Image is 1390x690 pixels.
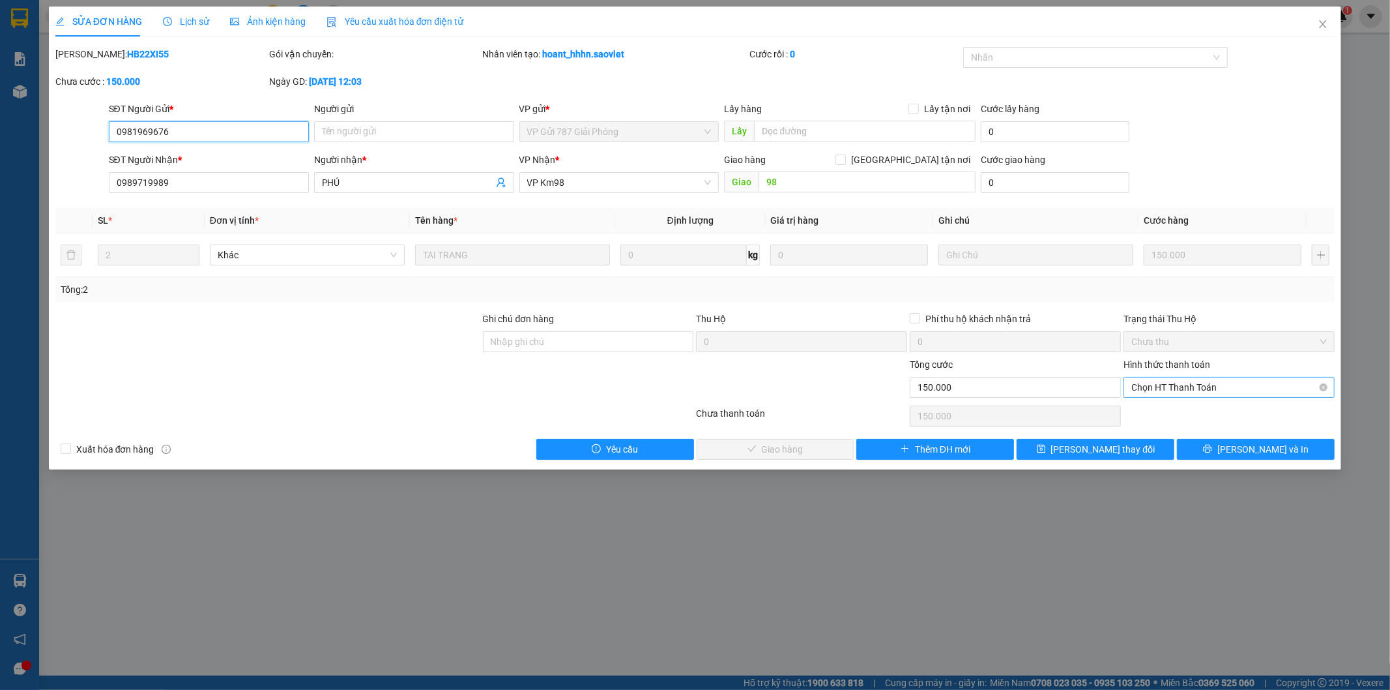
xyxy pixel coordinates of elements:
b: Sao Việt [79,31,159,52]
label: Ghi chú đơn hàng [483,314,555,324]
input: 0 [1144,245,1301,265]
span: Ảnh kiện hàng [230,16,306,27]
div: Nhân viên tạo: [483,47,747,61]
span: Chọn HT Thanh Toán [1131,378,1327,397]
span: Cước hàng [1144,215,1189,226]
span: VP Km98 [527,173,712,192]
span: save [1037,444,1046,455]
button: Close [1305,7,1341,43]
img: logo.jpg [7,10,72,76]
span: close [1318,19,1328,29]
span: [PERSON_NAME] thay đổi [1051,442,1155,457]
div: Cước rồi : [749,47,961,61]
span: close-circle [1320,383,1327,391]
span: Yêu cầu xuất hóa đơn điện tử [326,16,464,27]
span: Giao hàng [724,155,766,165]
span: VP Nhận [519,155,556,165]
button: checkGiao hàng [697,439,854,460]
label: Hình thức thanh toán [1123,359,1210,370]
h2: KI3K91KQ [7,76,105,97]
span: Lịch sử [163,16,209,27]
span: Định lượng [667,215,714,226]
span: plus [901,444,910,455]
div: SĐT Người Gửi [109,102,309,116]
div: [PERSON_NAME]: [55,47,267,61]
span: info-circle [162,445,171,454]
h2: VP Nhận: VP Nhận 779 Giải Phóng [68,76,315,199]
span: Thêm ĐH mới [915,442,970,457]
button: delete [61,245,81,265]
b: 150.000 [106,76,140,87]
span: Khác [218,245,397,265]
input: Dọc đường [754,121,976,142]
div: Người nhận [314,153,514,167]
span: user-add [496,177,506,188]
button: plusThêm ĐH mới [856,439,1014,460]
b: HB22XI55 [127,49,169,59]
div: Tổng: 2 [61,282,536,297]
span: exclamation-circle [592,444,601,455]
div: Chưa cước : [55,74,267,89]
b: [DATE] 12:03 [309,76,362,87]
input: Cước giao hàng [981,172,1129,193]
span: [GEOGRAPHIC_DATA] tận nơi [846,153,976,167]
div: Người gửi [314,102,514,116]
span: clock-circle [163,17,172,26]
span: Giá trị hàng [770,215,818,226]
button: save[PERSON_NAME] thay đổi [1017,439,1174,460]
span: Lấy [724,121,754,142]
label: Cước lấy hàng [981,104,1039,114]
span: Yêu cầu [606,442,638,457]
input: Dọc đường [759,172,976,192]
span: SỬA ĐƠN HÀNG [55,16,142,27]
input: Cước lấy hàng [981,121,1129,142]
span: picture [230,17,239,26]
b: 0 [790,49,795,59]
span: Thu Hộ [696,314,726,324]
div: SĐT Người Nhận [109,153,309,167]
img: icon [326,17,337,27]
span: Tên hàng [415,215,457,226]
span: Giao [724,172,759,192]
span: VP Gửi 787 Giải Phóng [527,122,712,142]
input: Ghi chú đơn hàng [483,331,694,352]
div: VP gửi [519,102,719,116]
input: Ghi Chú [938,245,1133,265]
span: Phí thu hộ khách nhận trả [920,312,1036,326]
span: Xuất hóa đơn hàng [71,442,160,457]
button: printer[PERSON_NAME] và In [1177,439,1335,460]
th: Ghi chú [933,208,1138,233]
div: Gói vận chuyển: [269,47,480,61]
button: plus [1312,245,1329,265]
span: kg [747,245,760,265]
div: Trạng thái Thu Hộ [1123,312,1335,326]
b: hoant_hhhn.saoviet [543,49,625,59]
span: Tổng cước [910,359,953,370]
span: printer [1203,444,1212,455]
input: 0 [770,245,928,265]
input: VD: Bàn, Ghế [415,245,610,265]
span: Lấy hàng [724,104,762,114]
span: edit [55,17,65,26]
span: Đơn vị tính [210,215,259,226]
button: exclamation-circleYêu cầu [536,439,694,460]
span: Chưa thu [1131,332,1327,352]
span: Lấy tận nơi [919,102,976,116]
b: [DOMAIN_NAME] [174,10,315,32]
span: [PERSON_NAME] và In [1217,442,1309,457]
label: Cước giao hàng [981,155,1045,165]
div: Ngày GD: [269,74,480,89]
div: Chưa thanh toán [695,406,909,429]
span: SL [98,215,108,226]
